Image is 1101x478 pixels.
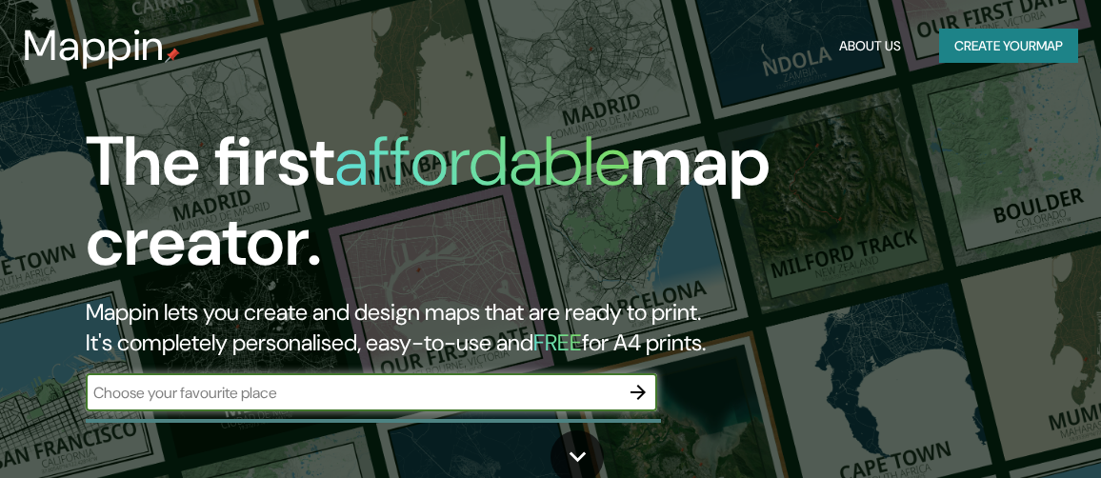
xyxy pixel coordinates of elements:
h5: FREE [533,328,582,357]
h1: The first map creator. [86,122,967,297]
h2: Mappin lets you create and design maps that are ready to print. It's completely personalised, eas... [86,297,967,358]
button: About Us [831,29,909,64]
input: Choose your favourite place [86,382,619,404]
img: mappin-pin [165,48,180,63]
button: Create yourmap [939,29,1078,64]
h3: Mappin [23,21,165,70]
h1: affordable [334,117,631,206]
